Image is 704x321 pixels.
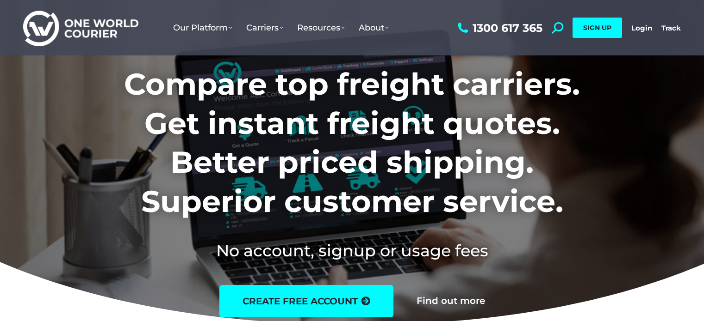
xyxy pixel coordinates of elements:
[583,24,611,32] span: SIGN UP
[23,9,138,47] img: One World Courier
[173,23,232,33] span: Our Platform
[297,23,345,33] span: Resources
[219,285,393,317] a: create free account
[417,296,485,306] a: Find out more
[63,65,641,221] h1: Compare top freight carriers. Get instant freight quotes. Better priced shipping. Superior custom...
[239,13,290,42] a: Carriers
[631,24,652,32] a: Login
[661,24,681,32] a: Track
[573,18,622,38] a: SIGN UP
[455,22,542,34] a: 1300 617 365
[246,23,283,33] span: Carriers
[166,13,239,42] a: Our Platform
[290,13,352,42] a: Resources
[352,13,396,42] a: About
[359,23,389,33] span: About
[63,239,641,262] h2: No account, signup or usage fees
